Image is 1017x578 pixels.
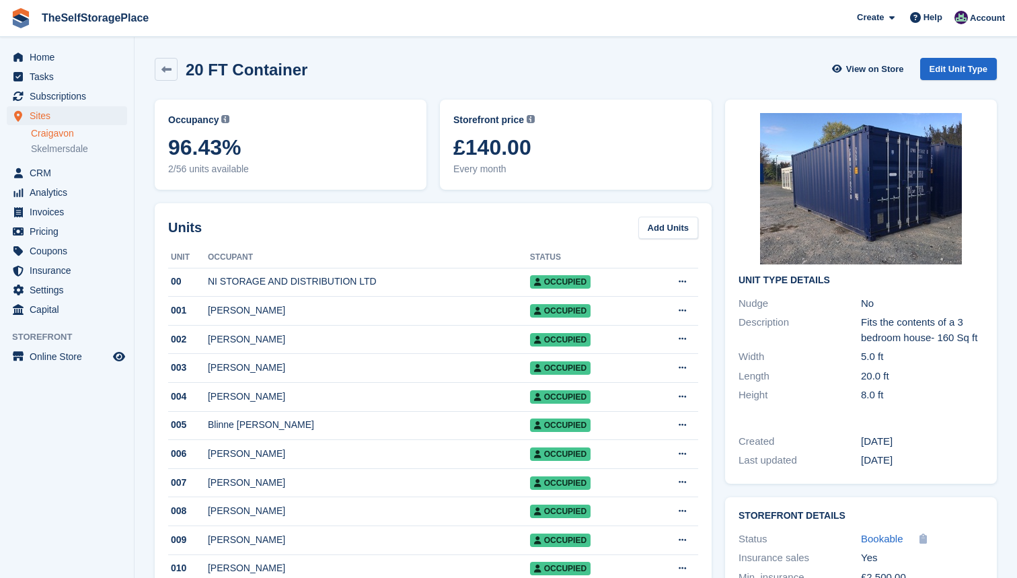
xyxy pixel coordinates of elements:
[739,453,861,468] div: Last updated
[861,296,983,312] div: No
[530,505,591,518] span: Occupied
[208,533,530,547] div: [PERSON_NAME]
[30,87,110,106] span: Subscriptions
[208,303,530,318] div: [PERSON_NAME]
[30,67,110,86] span: Tasks
[168,332,208,347] div: 002
[530,562,591,575] span: Occupied
[208,447,530,461] div: [PERSON_NAME]
[970,11,1005,25] span: Account
[530,534,591,547] span: Occupied
[7,261,127,280] a: menu
[530,361,591,375] span: Occupied
[30,222,110,241] span: Pricing
[530,304,591,318] span: Occupied
[30,281,110,299] span: Settings
[31,127,127,140] a: Craigavon
[857,11,884,24] span: Create
[7,87,127,106] a: menu
[739,511,983,521] h2: Storefront Details
[739,296,861,312] div: Nudge
[208,247,530,268] th: Occupant
[7,106,127,125] a: menu
[861,388,983,403] div: 8.0 ft
[186,61,307,79] h2: 20 FT Container
[7,300,127,319] a: menu
[168,418,208,432] div: 005
[861,550,983,566] div: Yes
[861,369,983,384] div: 20.0 ft
[846,63,904,76] span: View on Store
[30,242,110,260] span: Coupons
[7,183,127,202] a: menu
[739,349,861,365] div: Width
[221,115,229,123] img: icon-info-grey-7440780725fd019a000dd9b08b2336e03edf1995a4989e88bcd33f0948082b44.svg
[168,303,208,318] div: 001
[739,532,861,547] div: Status
[530,333,591,347] span: Occupied
[208,361,530,375] div: [PERSON_NAME]
[208,418,530,432] div: Blinne [PERSON_NAME]
[739,550,861,566] div: Insurance sales
[208,390,530,404] div: [PERSON_NAME]
[530,390,591,404] span: Occupied
[954,11,968,24] img: Sam
[12,330,134,344] span: Storefront
[168,361,208,375] div: 003
[861,434,983,449] div: [DATE]
[11,8,31,28] img: stora-icon-8386f47178a22dfd0bd8f6a31ec36ba5ce8667c1dd55bd0f319d3a0aa187defe.svg
[168,561,208,575] div: 010
[168,135,413,159] span: 96.43%
[168,217,202,238] h2: Units
[30,203,110,221] span: Invoices
[7,67,127,86] a: menu
[861,532,903,547] a: Bookable
[30,164,110,182] span: CRM
[739,388,861,403] div: Height
[530,247,646,268] th: Status
[920,58,997,80] a: Edit Unit Type
[7,203,127,221] a: menu
[168,390,208,404] div: 004
[924,11,942,24] span: Help
[168,533,208,547] div: 009
[30,261,110,280] span: Insurance
[530,419,591,432] span: Occupied
[7,242,127,260] a: menu
[111,349,127,365] a: Preview store
[7,281,127,299] a: menu
[208,332,530,347] div: [PERSON_NAME]
[208,504,530,518] div: [PERSON_NAME]
[168,162,413,176] span: 2/56 units available
[861,349,983,365] div: 5.0 ft
[168,275,208,289] div: 00
[168,476,208,490] div: 007
[30,48,110,67] span: Home
[527,115,535,123] img: icon-info-grey-7440780725fd019a000dd9b08b2336e03edf1995a4989e88bcd33f0948082b44.svg
[530,275,591,289] span: Occupied
[530,476,591,490] span: Occupied
[31,143,127,155] a: Skelmersdale
[831,58,909,80] a: View on Store
[739,275,983,286] h2: Unit Type details
[30,347,110,366] span: Online Store
[208,561,530,575] div: [PERSON_NAME]
[861,453,983,468] div: [DATE]
[739,369,861,384] div: Length
[760,113,962,264] img: 5378.jpeg
[30,183,110,202] span: Analytics
[30,300,110,319] span: Capital
[208,476,530,490] div: [PERSON_NAME]
[7,164,127,182] a: menu
[208,275,530,289] div: NI STORAGE AND DISTRIBUTION LTD
[7,48,127,67] a: menu
[861,315,983,345] div: Fits the contents of a 3 bedroom house- 160 Sq ft
[168,247,208,268] th: Unit
[168,113,219,127] span: Occupancy
[861,533,903,544] span: Bookable
[453,113,524,127] span: Storefront price
[739,315,861,345] div: Description
[638,217,698,239] a: Add Units
[739,434,861,449] div: Created
[530,447,591,461] span: Occupied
